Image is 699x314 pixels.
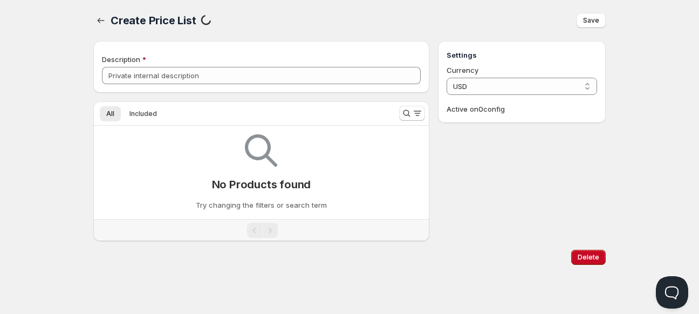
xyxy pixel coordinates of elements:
[578,253,599,262] span: Delete
[129,110,157,118] span: Included
[571,250,606,265] button: Delete
[111,14,196,27] span: Create Price List
[399,106,425,121] button: Search and filter results
[245,134,277,167] img: Empty search results
[583,16,599,25] span: Save
[102,55,140,64] span: Description
[102,67,421,84] input: Private internal description
[93,219,429,241] nav: Pagination
[447,66,478,74] span: Currency
[196,200,327,210] p: Try changing the filters or search term
[106,110,114,118] span: All
[447,104,597,114] p: Active on 0 config
[212,178,311,191] p: No Products found
[656,276,688,309] iframe: Help Scout Beacon - Open
[577,13,606,28] button: Save
[447,50,597,60] h3: Settings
